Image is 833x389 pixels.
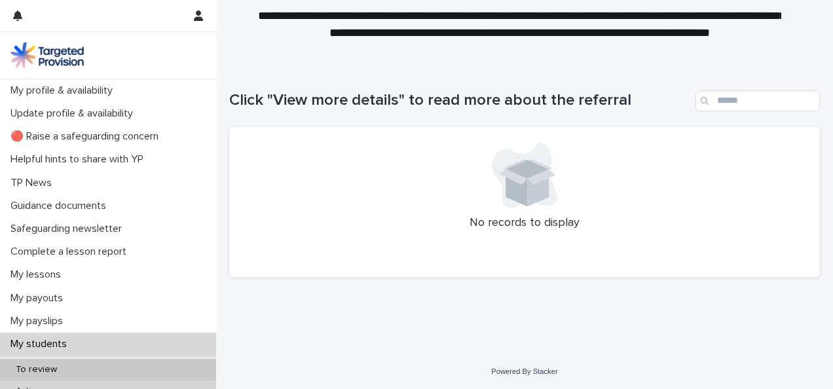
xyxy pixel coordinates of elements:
[5,177,62,189] p: TP News
[695,90,820,111] input: Search
[5,223,132,235] p: Safeguarding newsletter
[5,315,73,327] p: My payslips
[491,367,557,375] a: Powered By Stacker
[10,42,84,68] img: M5nRWzHhSzIhMunXDL62
[5,84,123,97] p: My profile & availability
[5,153,154,166] p: Helpful hints to share with YP
[229,91,690,110] h1: Click "View more details" to read more about the referral
[5,269,71,281] p: My lessons
[5,200,117,212] p: Guidance documents
[5,130,169,143] p: 🔴 Raise a safeguarding concern
[245,216,804,231] p: No records to display
[5,338,77,350] p: My students
[5,364,67,375] p: To review
[5,292,73,305] p: My payouts
[5,107,143,120] p: Update profile & availability
[5,246,137,258] p: Complete a lesson report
